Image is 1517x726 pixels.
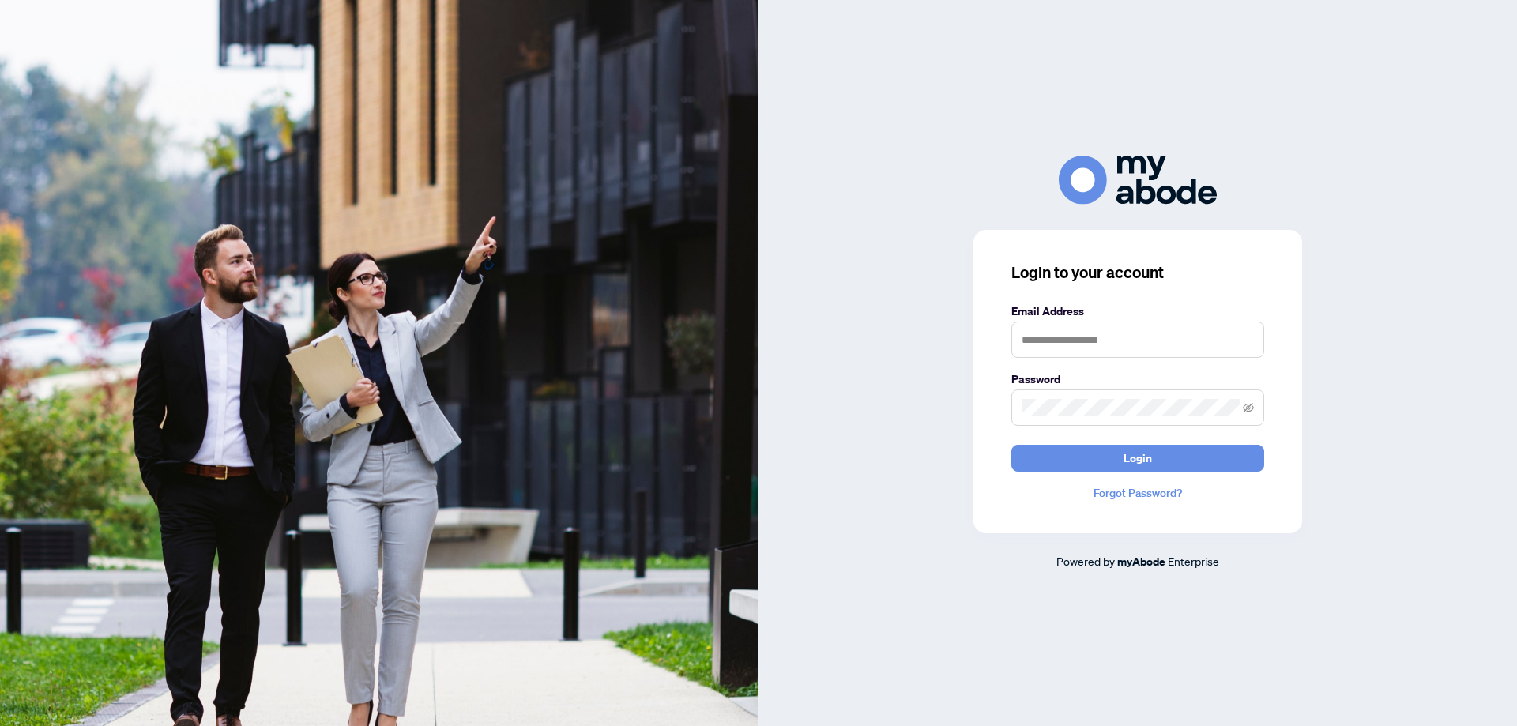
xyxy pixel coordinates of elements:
[1124,446,1152,471] span: Login
[1011,261,1264,284] h3: Login to your account
[1059,156,1217,204] img: ma-logo
[1011,371,1264,388] label: Password
[1011,484,1264,502] a: Forgot Password?
[1168,554,1219,568] span: Enterprise
[1117,553,1165,570] a: myAbode
[1011,445,1264,472] button: Login
[1243,402,1254,413] span: eye-invisible
[1056,554,1115,568] span: Powered by
[1011,303,1264,320] label: Email Address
